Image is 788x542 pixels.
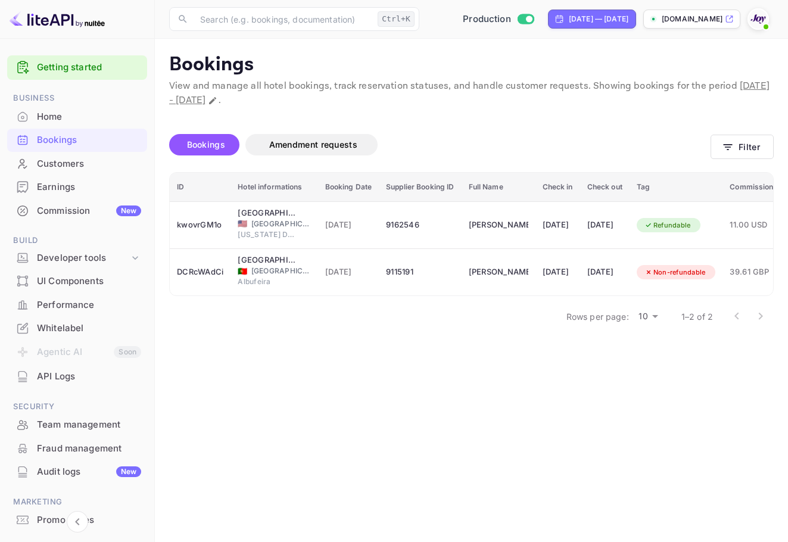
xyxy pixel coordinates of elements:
div: UI Components [37,275,141,288]
div: Customers [7,152,147,176]
a: Home [7,105,147,127]
div: Switch to Sandbox mode [458,13,538,26]
div: Home [7,105,147,129]
div: New [116,205,141,216]
div: Jennifer Hanson [469,216,528,235]
div: UI Components [7,270,147,293]
th: Booking Date [318,173,379,202]
div: kwovrGM1o [177,216,223,235]
span: [GEOGRAPHIC_DATA] [251,266,311,276]
span: [DATE] [325,266,372,279]
p: [DOMAIN_NAME] [662,14,722,24]
span: [DATE] - [DATE] [169,80,770,107]
div: Whitelabel [37,322,141,335]
div: Audit logs [37,465,141,479]
th: ID [170,173,231,202]
div: API Logs [7,365,147,388]
span: 39.61 GBP [730,266,773,279]
div: Customers [37,157,141,171]
div: Refundable [637,218,699,233]
div: Promo codes [7,509,147,532]
div: Bookings [7,129,147,152]
div: 10 [634,308,662,325]
input: Search (e.g. bookings, documentation) [193,7,373,31]
img: LiteAPI logo [10,10,105,29]
div: Getting started [7,55,147,80]
p: Bookings [169,53,774,77]
div: Earnings [7,176,147,199]
img: With Joy [749,10,768,29]
div: Regency Salgados Hotel & Spa [238,254,297,266]
span: Marketing [7,496,147,509]
th: Check in [535,173,580,202]
button: Filter [711,135,774,159]
a: Fraud management [7,437,147,459]
p: View and manage all hotel bookings, track reservation statuses, and handle customer requests. Sho... [169,79,774,108]
div: 9115191 [386,263,454,282]
th: Full Name [462,173,535,202]
div: Promo codes [37,513,141,527]
span: Security [7,400,147,413]
span: Build [7,234,147,247]
div: Fraud management [37,442,141,456]
div: Ctrl+K [378,11,415,27]
a: API Logs [7,365,147,387]
div: [DATE] [543,216,573,235]
p: Rows per page: [566,310,629,323]
th: Hotel informations [231,173,317,202]
div: Developer tools [7,248,147,269]
span: Amendment requests [269,139,357,149]
div: Commission [37,204,141,218]
th: Check out [580,173,630,202]
div: Performance [7,294,147,317]
div: Team management [37,418,141,432]
div: CommissionNew [7,200,147,223]
div: 9162546 [386,216,454,235]
div: Earnings [37,180,141,194]
span: United States of America [238,220,247,228]
div: Home [37,110,141,124]
th: Tag [630,173,723,202]
span: [US_STATE] Dells [238,229,297,240]
span: 11.00 USD [730,219,773,232]
div: [DATE] [543,263,573,282]
a: Whitelabel [7,317,147,339]
span: [DATE] [325,219,372,232]
div: Polynesian Hotel & Suites Wisconsin Dells/Lake Delton [238,207,297,219]
button: Collapse navigation [67,511,88,532]
a: Bookings [7,129,147,151]
th: Supplier Booking ID [379,173,461,202]
div: [DATE] [587,216,622,235]
div: DCRcWAdCi [177,263,223,282]
span: Portugal [238,267,247,275]
div: Bookings [37,133,141,147]
div: [DATE] [587,263,622,282]
div: account-settings tabs [169,134,711,155]
span: Production [463,13,511,26]
div: Team management [7,413,147,437]
div: Performance [37,298,141,312]
div: [DATE] — [DATE] [569,14,628,24]
a: Audit logsNew [7,460,147,482]
a: Customers [7,152,147,175]
a: Promo codes [7,509,147,531]
a: CommissionNew [7,200,147,222]
button: Change date range [207,95,219,107]
a: Performance [7,294,147,316]
span: Business [7,92,147,105]
span: [GEOGRAPHIC_DATA] [251,219,311,229]
a: Team management [7,413,147,435]
div: Fraud management [7,437,147,460]
div: Naomi Hanson [469,263,528,282]
a: Earnings [7,176,147,198]
div: Audit logsNew [7,460,147,484]
div: Non-refundable [637,265,714,280]
div: API Logs [37,370,141,384]
div: Developer tools [37,251,129,265]
p: 1–2 of 2 [681,310,713,323]
span: Albufeira [238,276,297,287]
div: Whitelabel [7,317,147,340]
a: UI Components [7,270,147,292]
a: Getting started [37,61,141,74]
span: Bookings [187,139,225,149]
